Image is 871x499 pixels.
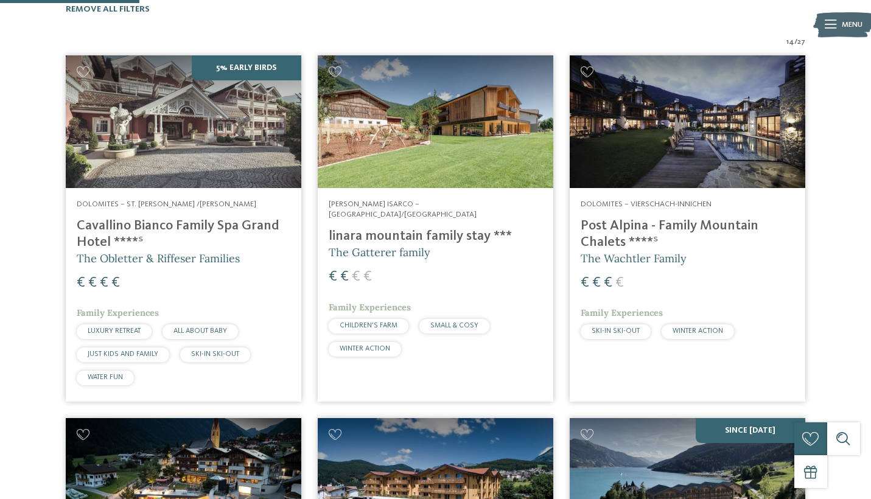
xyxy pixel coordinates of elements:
span: € [111,276,120,290]
span: Remove all filters [66,5,150,13]
span: The Obletter & Riffeser Families [77,251,240,265]
a: Looking for family hotels? Find the best ones here! 5% Early Birds Dolomites – St. [PERSON_NAME] ... [66,55,301,402]
span: / [794,37,797,47]
span: € [77,276,85,290]
a: Looking for family hotels? Find the best ones here! [PERSON_NAME] Isarco – [GEOGRAPHIC_DATA]/[GEO... [318,55,553,402]
span: € [592,276,601,290]
span: ALL ABOUT BABY [173,327,227,335]
span: € [604,276,612,290]
span: Family Experiences [77,307,159,318]
span: € [352,270,360,284]
span: WINTER ACTION [673,327,723,335]
img: Family Spa Grand Hotel Cavallino Bianco ****ˢ [66,55,301,188]
span: Family Experiences [329,302,411,313]
span: 27 [797,37,805,47]
span: Dolomites – St. [PERSON_NAME] /[PERSON_NAME] [77,200,256,208]
span: € [615,276,624,290]
span: [PERSON_NAME] Isarco – [GEOGRAPHIC_DATA]/[GEOGRAPHIC_DATA] [329,200,477,219]
span: SKI-IN SKI-OUT [592,327,640,335]
span: LUXURY RETREAT [88,327,141,335]
a: Looking for family hotels? Find the best ones here! Dolomites – Vierschach-Innichen Post Alpina -... [570,55,805,402]
span: € [88,276,97,290]
span: € [581,276,589,290]
span: WATER FUN [88,374,123,381]
h4: Post Alpina - Family Mountain Chalets ****ˢ [581,218,794,251]
img: Post Alpina - Family Mountain Chalets ****ˢ [570,55,805,188]
span: CHILDREN’S FARM [340,322,397,329]
span: Dolomites – Vierschach-Innichen [581,200,712,208]
span: The Gatterer family [329,245,430,259]
span: SMALL & COSY [430,322,478,329]
span: 14 [786,37,794,47]
span: € [100,276,108,290]
span: € [363,270,372,284]
span: € [329,270,337,284]
h4: Cavallino Bianco Family Spa Grand Hotel ****ˢ [77,218,290,251]
span: WINTER ACTION [340,345,390,352]
h4: linara mountain family stay *** [329,228,542,245]
span: JUST KIDS AND FAMILY [88,351,158,358]
img: Looking for family hotels? Find the best ones here! [318,55,553,188]
span: The Wachtler Family [581,251,687,265]
span: SKI-IN SKI-OUT [191,351,239,358]
span: Family Experiences [581,307,663,318]
span: € [340,270,349,284]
